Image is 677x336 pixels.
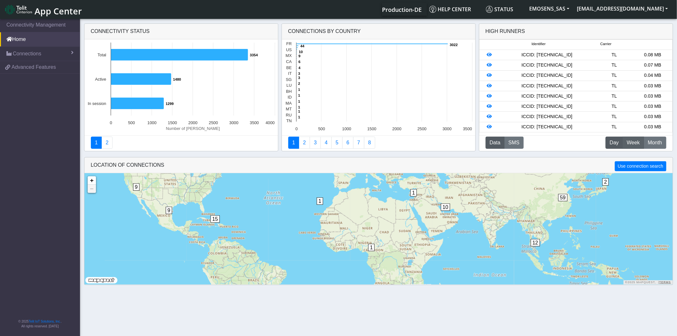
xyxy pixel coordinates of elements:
[286,77,292,82] text: SG
[499,62,595,69] div: ICCID: [TECHNICAL_ID]
[633,113,672,120] div: 0.03 MB
[298,109,300,113] text: 1
[427,3,483,16] a: Help center
[250,120,259,125] text: 3500
[298,72,300,76] text: 3
[166,102,174,106] text: 1299
[286,59,292,64] text: CA
[463,126,472,131] text: 3500
[532,41,546,47] span: Identifier
[298,115,300,119] text: 1
[573,3,672,14] button: [EMAIL_ADDRESS][DOMAIN_NAME]
[299,60,300,64] text: 6
[595,113,633,120] div: TL
[450,43,458,47] text: 3022
[392,126,401,131] text: 2000
[286,47,292,52] text: US
[110,120,112,125] text: 0
[610,139,619,147] span: Day
[88,101,106,106] text: In session
[229,120,238,125] text: 3000
[12,63,56,71] span: Advanced Features
[321,137,332,149] a: Connections By Carrier
[299,66,301,70] text: 4
[627,139,640,147] span: Week
[298,100,300,103] text: 1
[298,76,300,80] text: 3
[441,204,450,211] span: 10
[209,120,218,125] text: 2500
[88,176,96,185] a: Zoom in
[318,126,325,131] text: 500
[310,137,321,149] a: Usage per Country
[285,53,292,58] text: MX
[300,44,305,48] text: 44
[633,103,672,110] div: 0.03 MB
[633,72,672,79] div: 0.04 MB
[367,126,376,131] text: 1500
[29,320,61,323] a: Telit IoT Solutions, Inc.
[286,118,291,123] text: TN
[483,3,526,16] a: Status
[298,88,300,92] text: 1
[486,6,514,13] span: Status
[286,83,291,88] text: LU
[91,137,272,149] nav: Summary paging
[595,83,633,90] div: TL
[595,93,633,100] div: TL
[286,41,291,46] text: FR
[442,126,451,131] text: 3000
[486,28,525,35] div: High Runners
[486,137,505,149] button: Data
[595,62,633,69] div: TL
[486,6,493,13] img: status.svg
[97,52,106,57] text: Total
[429,6,471,13] span: Help center
[623,137,644,149] button: Week
[504,137,524,149] button: SMS
[602,178,609,186] span: 2
[499,72,595,79] div: ICCID: [TECHNICAL_ID]
[147,120,156,125] text: 1000
[600,41,611,47] span: Carrier
[644,137,666,149] button: Month
[298,82,300,85] text: 2
[84,157,673,173] div: LOCATION OF CONNECTIONS
[595,124,633,131] div: TL
[595,103,633,110] div: TL
[499,103,595,110] div: ICCID: [TECHNICAL_ID]
[101,137,113,149] a: Deployment status
[5,3,81,16] a: App Center
[88,185,96,193] a: Zoom out
[558,194,568,201] span: 59
[648,139,662,147] span: Month
[595,52,633,59] div: TL
[633,93,672,100] div: 0.03 MB
[499,83,595,90] div: ICCID: [TECHNICAL_ID]
[288,95,292,100] text: ID
[499,124,595,131] div: ICCID: [TECHNICAL_ID]
[288,137,469,149] nav: Summary paging
[84,24,278,39] div: Connectivity status
[615,161,666,171] button: Use connection search
[168,120,177,125] text: 1500
[133,183,140,191] span: 9
[624,280,673,284] div: ©2025 MapQuest, |
[211,215,220,223] span: 15
[595,72,633,79] div: TL
[633,83,672,90] div: 0.03 MB
[299,137,310,149] a: Carrier
[410,189,417,208] div: 1
[317,197,323,205] span: 1
[606,137,623,149] button: Day
[188,120,197,125] text: 2000
[35,5,82,17] span: App Center
[342,137,354,149] a: 14 Days Trend
[286,65,291,70] text: BE
[633,62,672,69] div: 0.07 MB
[166,207,172,214] span: 9
[95,77,106,82] text: Active
[282,24,475,39] div: Connections By Country
[295,126,298,131] text: 0
[299,54,300,58] text: 9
